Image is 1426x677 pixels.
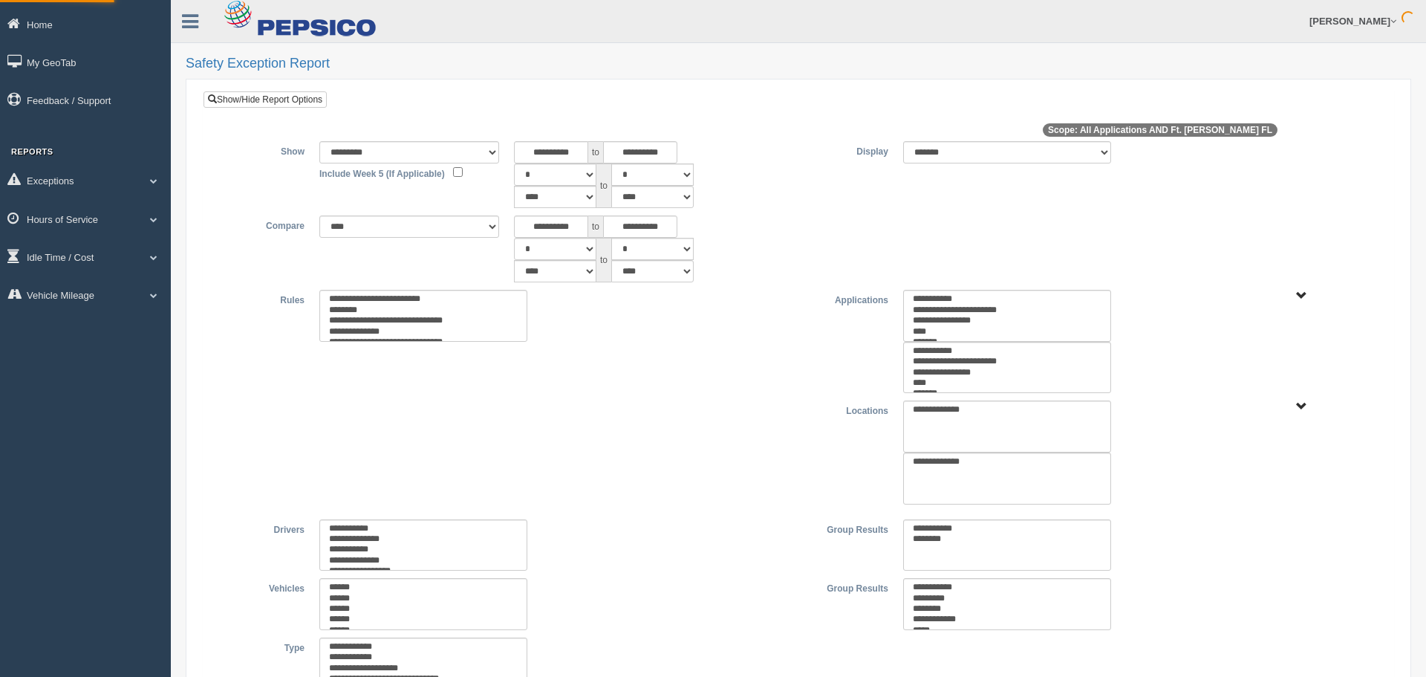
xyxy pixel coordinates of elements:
[215,290,312,308] label: Rules
[215,519,312,537] label: Drivers
[798,519,896,537] label: Group Results
[798,578,896,596] label: Group Results
[798,401,896,418] label: Locations
[798,290,896,308] label: Applications
[215,578,312,596] label: Vehicles
[215,141,312,159] label: Show
[596,238,611,282] span: to
[596,163,611,208] span: to
[215,216,312,233] label: Compare
[798,141,896,159] label: Display
[588,216,603,238] span: to
[319,163,445,181] label: Include Week 5 (If Applicable)
[588,141,603,163] span: to
[1043,123,1277,137] span: Scope: All Applications AND Ft. [PERSON_NAME] FL
[186,56,1411,71] h2: Safety Exception Report
[204,91,327,108] a: Show/Hide Report Options
[215,638,312,655] label: Type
